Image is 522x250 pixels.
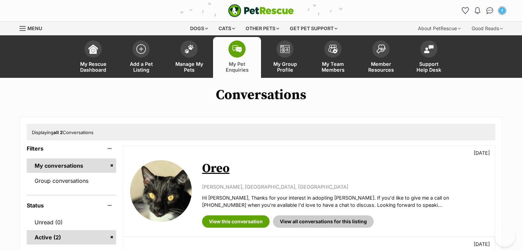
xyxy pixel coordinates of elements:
[413,61,444,73] span: Support Help Desk
[27,25,42,31] span: Menu
[357,37,405,78] a: Member Resources
[228,4,294,17] a: PetRescue
[126,61,157,73] span: Add a Pet Listing
[136,44,146,54] img: add-pet-listing-icon-0afa8454b4691262ce3f59096e99ab1cd57d4a30225e0717b998d2c9b9846f56.svg
[273,215,374,228] a: View all conversations for this listing
[318,61,348,73] span: My Team Members
[78,61,109,73] span: My Rescue Dashboard
[475,7,480,14] img: notifications-46538b983faf8c2785f20acdc204bb7945ddae34d4c08c2a6579f10ce5e182be.svg
[32,130,94,135] span: Displaying Conversations
[467,22,508,35] div: Good Reads
[20,22,47,34] a: Menu
[328,45,338,53] img: team-members-icon-5396bd8760b3fe7c0b43da4ab00e1e3bb1a5d9ba89233759b79545d2d3fc5d0d.svg
[184,45,194,53] img: manage-my-pets-icon-02211641906a0b7f246fdf0571729dbe1e7629f14944591b6c1af311fb30b64b.svg
[88,44,98,54] img: dashboard-icon-eb2f2d2d3e046f16d808141f083e7271f6b2e854fb5c12c21221c1fb7104beca.svg
[202,215,270,228] a: View this conversation
[214,22,240,35] div: Cats
[202,161,229,176] a: Oreo
[495,226,515,247] iframe: Help Scout Beacon - Open
[185,22,213,35] div: Dogs
[460,5,471,16] a: Favourites
[27,158,116,173] a: My conversations
[486,7,494,14] img: chat-41dd97257d64d25036548639549fe6c8038ab92f7586957e7f3b1b290dea8141.svg
[365,61,396,73] span: Member Resources
[27,230,116,245] a: Active (2)
[474,149,490,156] p: [DATE]
[497,5,508,16] button: My account
[232,45,242,53] img: pet-enquiries-icon-7e3ad2cf08bfb03b45e93fb7055b45f3efa6380592205ae92323e6603595dc1f.svg
[27,174,116,188] a: Group conversations
[222,61,252,73] span: My Pet Enquiries
[261,37,309,78] a: My Group Profile
[376,44,386,53] img: member-resources-icon-8e73f808a243e03378d46382f2149f9095a855e16c252ad45f914b54edf8863c.svg
[472,5,483,16] button: Notifications
[228,4,294,17] img: logo-e224e6f780fb5917bec1dbf3a21bbac754714ae5b6737aabdf751b685950b380.svg
[405,37,453,78] a: Support Help Desk
[202,183,488,190] p: [PERSON_NAME], [GEOGRAPHIC_DATA], [GEOGRAPHIC_DATA]
[499,7,506,14] img: Daniel Lewis profile pic
[474,240,490,248] p: [DATE]
[27,202,116,209] header: Status
[309,37,357,78] a: My Team Members
[69,37,117,78] a: My Rescue Dashboard
[27,215,116,229] a: Unread (0)
[174,61,204,73] span: Manage My Pets
[202,194,488,209] p: Hi [PERSON_NAME], Thanks for your interest in adopting [PERSON_NAME]. If you'd like to give me a ...
[413,22,465,35] div: About PetRescue
[27,145,116,152] header: Filters
[241,22,284,35] div: Other pets
[165,37,213,78] a: Manage My Pets
[117,37,165,78] a: Add a Pet Listing
[130,160,192,222] img: Oreo
[280,45,290,53] img: group-profile-icon-3fa3cf56718a62981997c0bc7e787c4b2cf8bcc04b72c1350f741eb67cf2f40e.svg
[285,22,342,35] div: Get pet support
[484,5,495,16] a: Conversations
[213,37,261,78] a: My Pet Enquiries
[424,45,434,53] img: help-desk-icon-fdf02630f3aa405de69fd3d07c3f3aa587a6932b1a1747fa1d2bba05be0121f9.svg
[270,61,300,73] span: My Group Profile
[460,5,508,16] ul: Account quick links
[53,130,63,135] strong: all 2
